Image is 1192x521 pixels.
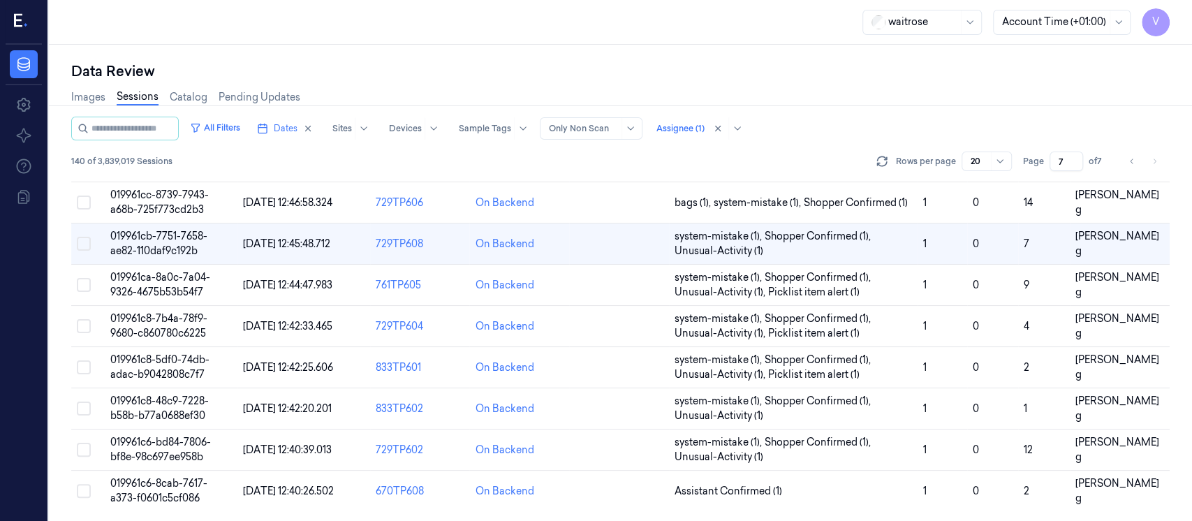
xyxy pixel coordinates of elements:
span: Unusual-Activity (1) [675,450,763,464]
div: 729TP604 [376,319,464,334]
span: Picklist item alert (1) [768,285,860,300]
div: 729TP602 [376,443,464,457]
span: Unusual-Activity (1) , [675,285,768,300]
span: [DATE] 12:42:25.606 [243,361,333,374]
span: 019961c8-7b4a-78f9-9680-c860780c6225 [110,312,207,339]
span: [PERSON_NAME] g [1075,312,1159,339]
span: Shopper Confirmed (1) , [765,435,874,450]
button: Select row [77,319,91,333]
span: [DATE] 12:42:20.201 [243,402,332,415]
span: 140 of 3,839,019 Sessions [71,155,172,168]
span: [PERSON_NAME] g [1075,189,1159,216]
span: [DATE] 12:44:47.983 [243,279,332,291]
span: 1 [923,237,927,250]
span: 0 [973,361,979,374]
button: V [1142,8,1170,36]
span: [PERSON_NAME] g [1075,353,1159,381]
span: system-mistake (1) , [675,353,765,367]
span: 019961c6-bd84-7806-bf8e-98c697ee958b [110,436,211,463]
span: Shopper Confirmed (1) , [765,270,874,285]
span: 0 [973,320,979,332]
span: 0 [973,443,979,456]
button: Select row [77,278,91,292]
span: [PERSON_NAME] g [1075,230,1159,257]
span: 019961cc-8739-7943-a68b-725f773cd2b3 [110,189,209,216]
span: 1 [923,320,927,332]
span: [DATE] 12:46:58.324 [243,196,332,209]
span: [DATE] 12:45:48.712 [243,237,330,250]
div: On Backend [475,443,534,457]
span: 0 [973,196,979,209]
span: 2 [1024,485,1029,497]
span: Picklist item alert (1) [768,326,860,341]
div: On Backend [475,484,534,499]
nav: pagination [1122,152,1164,171]
a: Images [71,90,105,105]
span: Shopper Confirmed (1) , [765,353,874,367]
span: system-mistake (1) , [675,435,765,450]
div: 833TP601 [376,360,464,375]
span: Assistant Confirmed (1) [675,484,782,499]
div: 729TP606 [376,196,464,210]
span: Shopper Confirmed (1) , [765,394,874,409]
span: 1 [923,279,927,291]
div: On Backend [475,360,534,375]
span: Unusual-Activity (1) [675,409,763,423]
span: Dates [274,122,297,135]
a: Pending Updates [219,90,300,105]
span: system-mistake (1) , [675,270,765,285]
a: Sessions [117,89,159,105]
span: Unusual-Activity (1) , [675,326,768,341]
span: [PERSON_NAME] g [1075,436,1159,463]
button: Select row [77,443,91,457]
span: 7 [1024,237,1029,250]
span: system-mistake (1) , [675,394,765,409]
span: 019961cb-7751-7658-ae82-110daf9c192b [110,230,207,257]
span: Picklist item alert (1) [768,367,860,382]
button: Go to previous page [1122,152,1142,171]
span: 12 [1024,443,1033,456]
span: system-mistake (1) , [675,229,765,244]
button: All Filters [184,117,246,139]
span: Shopper Confirmed (1) , [765,311,874,326]
button: Select row [77,484,91,498]
span: 019961c8-5df0-74db-adac-b9042808c7f7 [110,353,209,381]
span: [PERSON_NAME] g [1075,271,1159,298]
span: Unusual-Activity (1) [675,244,763,258]
div: On Backend [475,319,534,334]
span: 1 [923,443,927,456]
div: On Backend [475,278,534,293]
div: 761TP605 [376,278,464,293]
a: Catalog [170,90,207,105]
span: 1 [1024,402,1027,415]
button: Dates [251,117,318,140]
span: [PERSON_NAME] g [1075,477,1159,504]
span: bags (1) , [675,196,714,210]
span: Shopper Confirmed (1) , [765,229,874,244]
span: [PERSON_NAME] g [1075,395,1159,422]
span: 9 [1024,279,1029,291]
span: Shopper Confirmed (1) [804,196,908,210]
span: 0 [973,402,979,415]
span: [DATE] 12:40:26.502 [243,485,334,497]
button: Select row [77,360,91,374]
span: system-mistake (1) , [714,196,804,210]
span: 019961ca-8a0c-7a04-9326-4675b53b54f7 [110,271,210,298]
div: On Backend [475,237,534,251]
span: 1 [923,361,927,374]
span: 1 [923,485,927,497]
span: 14 [1024,196,1033,209]
span: 019961c6-8cab-7617-a373-f0601c5cf086 [110,477,207,504]
div: 729TP608 [376,237,464,251]
span: [DATE] 12:40:39.013 [243,443,332,456]
span: Page [1023,155,1044,168]
span: 0 [973,485,979,497]
p: Rows per page [896,155,956,168]
span: [DATE] 12:42:33.465 [243,320,332,332]
div: On Backend [475,402,534,416]
span: 4 [1024,320,1029,332]
div: On Backend [475,196,534,210]
div: Data Review [71,61,1170,81]
span: 0 [973,279,979,291]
